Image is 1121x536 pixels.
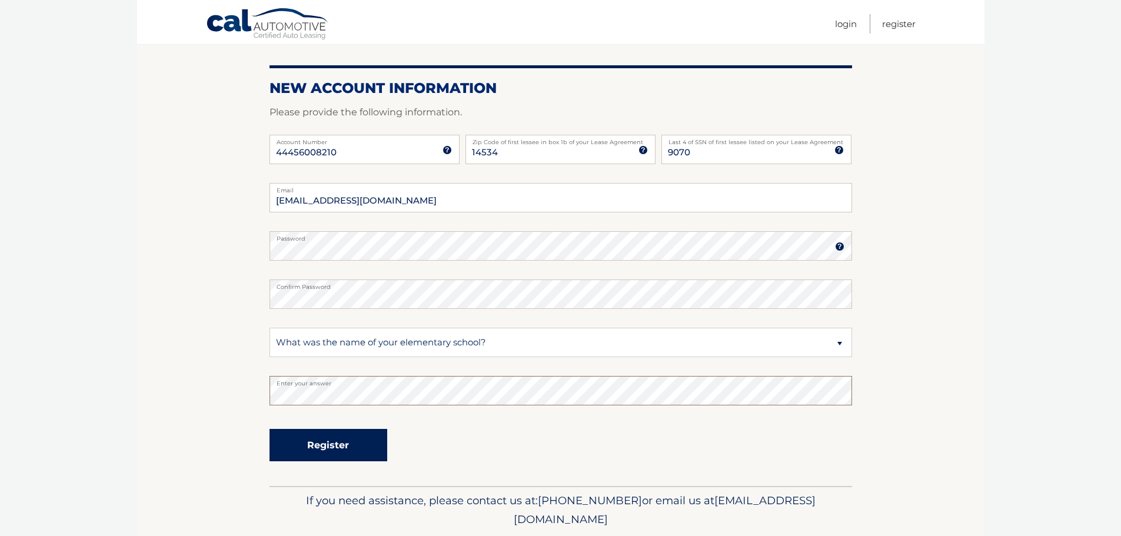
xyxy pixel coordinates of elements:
img: tooltip.svg [835,242,844,251]
button: Register [270,429,387,461]
span: [PHONE_NUMBER] [538,494,642,507]
label: Password [270,231,852,241]
label: Email [270,183,852,192]
input: Account Number [270,135,460,164]
a: Register [882,14,916,34]
p: Please provide the following information. [270,104,852,121]
img: tooltip.svg [443,145,452,155]
a: Login [835,14,857,34]
img: tooltip.svg [638,145,648,155]
span: [EMAIL_ADDRESS][DOMAIN_NAME] [514,494,816,526]
a: Cal Automotive [206,8,330,42]
p: If you need assistance, please contact us at: or email us at [277,491,844,529]
input: SSN or EIN (last 4 digits only) [661,135,851,164]
label: Account Number [270,135,460,144]
h2: New Account Information [270,79,852,97]
label: Enter your answer [270,376,852,385]
input: Email [270,183,852,212]
label: Confirm Password [270,279,852,289]
label: Last 4 of SSN of first lessee listed on your Lease Agreement [661,135,851,144]
img: tooltip.svg [834,145,844,155]
label: Zip Code of first lessee in box 1b of your Lease Agreement [465,135,656,144]
input: Zip Code [465,135,656,164]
